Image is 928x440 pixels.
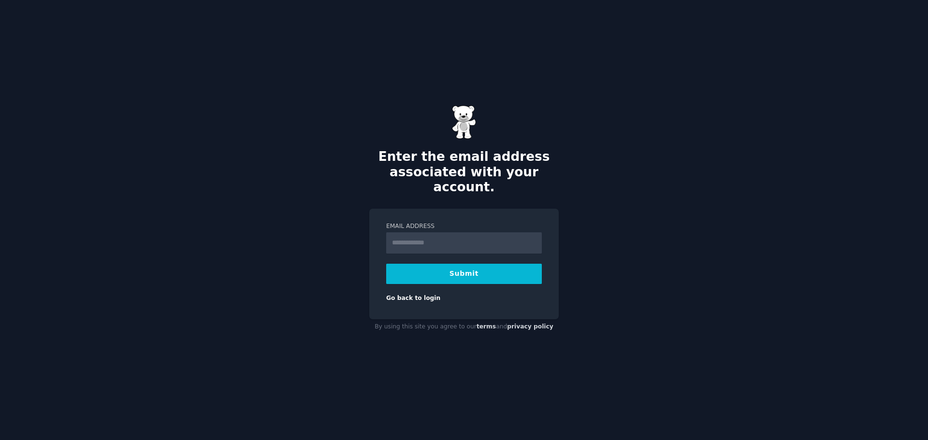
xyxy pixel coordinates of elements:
[386,264,542,284] button: Submit
[452,105,476,139] img: Gummy Bear
[386,222,542,231] label: Email Address
[477,323,496,330] a: terms
[507,323,553,330] a: privacy policy
[386,295,440,301] a: Go back to login
[369,149,559,195] h2: Enter the email address associated with your account.
[369,319,559,335] div: By using this site you agree to our and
